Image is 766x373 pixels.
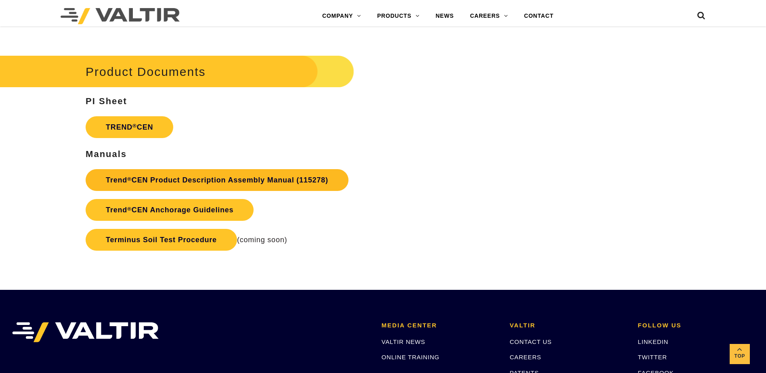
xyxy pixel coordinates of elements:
[86,116,173,138] a: TREND®CEN
[132,123,137,129] sup: ®
[638,322,754,329] h2: FOLLOW US
[382,322,497,329] h2: MEDIA CENTER
[86,169,348,191] a: Trend®CEN Product Description Assembly Manual (115278)
[510,338,552,345] a: CONTACT US
[730,352,750,361] span: Top
[86,96,127,106] strong: PI Sheet
[86,199,254,221] a: Trend®CEN Anchorage Guidelines
[462,8,516,24] a: CAREERS
[127,206,132,212] sup: ®
[369,8,428,24] a: PRODUCTS
[127,176,132,182] sup: ®
[510,354,541,360] a: CAREERS
[314,8,369,24] a: COMPANY
[730,344,750,364] a: Top
[86,165,489,255] p: (coming soon)
[382,338,425,345] a: VALTIR NEWS
[86,229,237,251] a: Terminus Soil Test Procedure
[86,149,127,159] strong: Manuals
[638,338,669,345] a: LINKEDIN
[516,8,562,24] a: CONTACT
[382,354,439,360] a: ONLINE TRAINING
[510,322,625,329] h2: VALTIR
[428,8,462,24] a: NEWS
[12,322,159,342] img: VALTIR
[638,354,667,360] a: TWITTER
[61,8,180,24] img: Valtir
